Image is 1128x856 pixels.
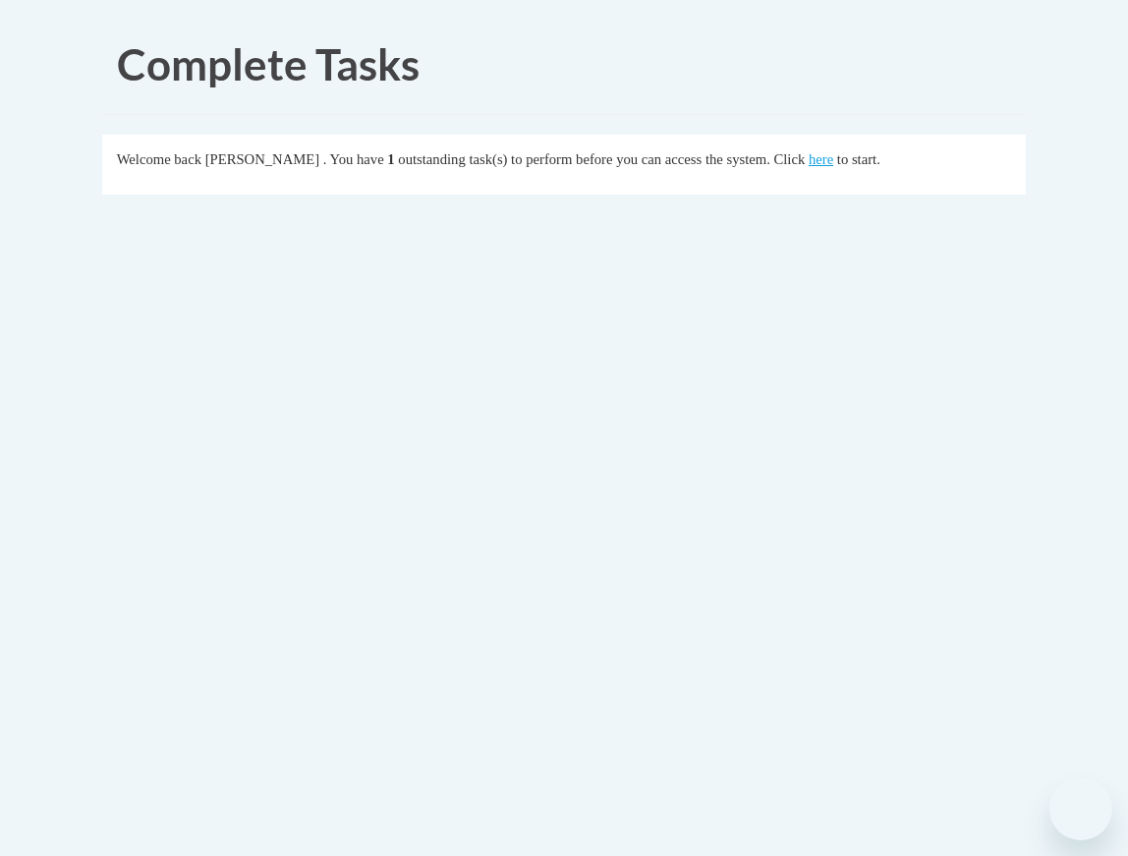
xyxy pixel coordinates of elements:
[387,151,394,167] span: 1
[1049,777,1112,840] iframe: Button to launch messaging window
[837,151,880,167] span: to start.
[398,151,805,167] span: outstanding task(s) to perform before you can access the system. Click
[117,151,201,167] span: Welcome back
[117,38,420,89] span: Complete Tasks
[809,151,833,167] a: here
[205,151,319,167] span: [PERSON_NAME]
[323,151,384,167] span: . You have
